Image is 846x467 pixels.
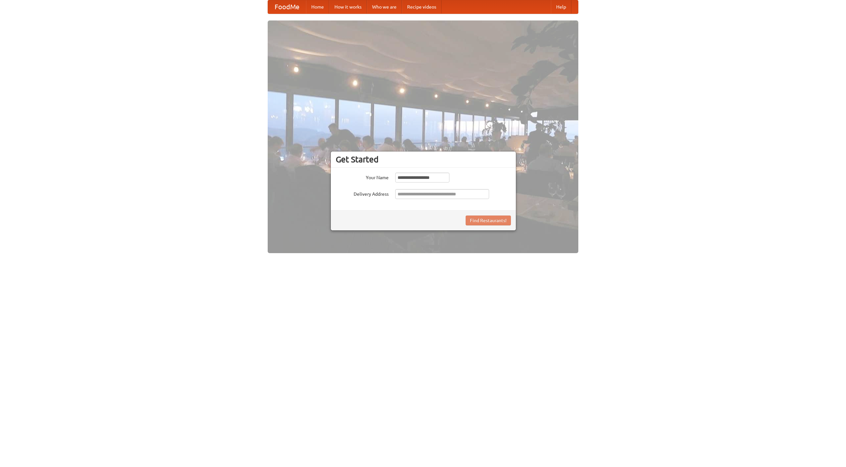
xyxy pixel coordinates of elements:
a: Help [551,0,571,14]
a: Who we are [367,0,402,14]
a: How it works [329,0,367,14]
a: FoodMe [268,0,306,14]
a: Recipe videos [402,0,442,14]
h3: Get Started [336,154,511,164]
label: Your Name [336,173,389,181]
a: Home [306,0,329,14]
button: Find Restaurants! [466,216,511,225]
label: Delivery Address [336,189,389,197]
